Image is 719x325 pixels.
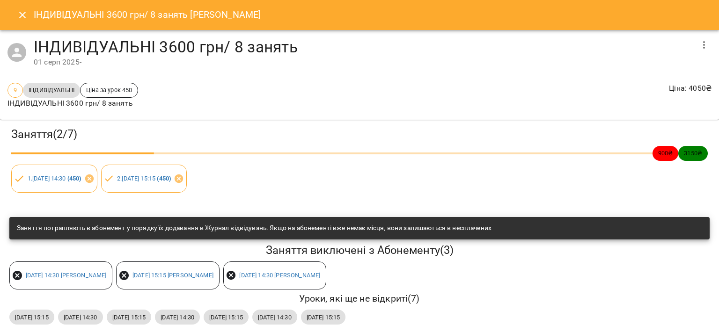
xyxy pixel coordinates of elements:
h3: Заняття ( 2 / 7 ) [11,127,708,142]
h6: ІНДИВІДУАЛЬНІ 3600 грн/ 8 занять [PERSON_NAME] [34,7,261,22]
span: 9 [8,86,22,94]
h6: Уроки, які ще не відкриті ( 7 ) [9,291,710,306]
a: [DATE] 15:15 [PERSON_NAME] [132,272,213,279]
a: 2.[DATE] 15:15 (450) [117,175,171,182]
a: [DATE] 14:30 [PERSON_NAME] [26,272,107,279]
p: Ціна : 4050 ₴ [669,83,712,94]
span: Ціна за урок 450 [81,86,138,94]
span: [DATE] 15:15 [204,313,249,322]
button: Close [11,4,34,26]
a: 1.[DATE] 14:30 (450) [28,175,81,182]
span: [DATE] 14:30 [252,313,297,322]
span: [DATE] 14:30 [58,313,103,322]
div: 1.[DATE] 14:30 (450) [11,165,97,193]
b: ( 450 ) [157,175,171,182]
span: 3150 ₴ [678,149,708,158]
h5: Заняття виключені з Абонементу ( 3 ) [9,243,710,258]
span: [DATE] 15:15 [301,313,346,322]
span: [DATE] 15:15 [107,313,152,322]
span: ІНДИВІДУАЛЬНІ [23,86,80,94]
div: 01 серп 2025 - [34,57,693,68]
b: ( 450 ) [67,175,81,182]
span: 900 ₴ [653,149,679,158]
span: [DATE] 15:15 [9,313,54,322]
div: Заняття потрапляють в абонемент у порядку їх додавання в Журнал відвідувань. Якщо на абонементі в... [17,220,492,237]
a: [DATE] 14:30 [PERSON_NAME] [239,272,320,279]
span: [DATE] 14:30 [155,313,200,322]
p: ІНДИВІДУАЛЬНІ 3600 грн/ 8 занять [7,98,138,109]
h4: ІНДИВІДУАЛЬНІ 3600 грн/ 8 занять [34,37,693,57]
div: 2.[DATE] 15:15 (450) [101,165,187,193]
